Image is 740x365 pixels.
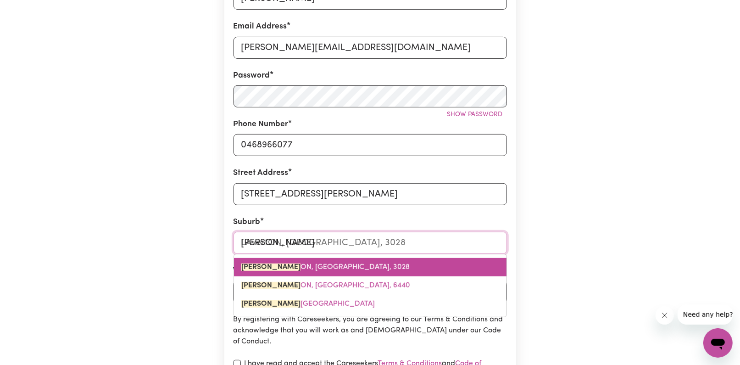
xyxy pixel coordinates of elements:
span: [GEOGRAPHIC_DATA] [241,300,375,308]
label: Street Address [234,167,289,179]
iframe: Close message [656,306,674,325]
a: LAVERTON, Victoria, 3028 [234,258,506,276]
span: ON, [GEOGRAPHIC_DATA], 3028 [241,264,410,271]
span: Show password [447,111,503,118]
span: ON, [GEOGRAPHIC_DATA], 6440 [241,282,410,289]
input: e.g. 221B Victoria St [234,183,507,205]
p: By registering with Careseekers, you are agreeing to our Terms & Conditions and acknowledge that ... [234,314,507,347]
input: e.g. daniela.d88@gmail.com [234,37,507,59]
mark: [PERSON_NAME] [241,264,300,271]
a: LAVERTON NORTH, Victoria, 3026 [234,295,506,313]
iframe: Button to launch messaging window [703,328,733,358]
input: e.g. North Bondi, New South Wales [234,232,507,254]
label: Phone Number [234,118,289,130]
input: e.g. 0412 345 678 [234,134,507,156]
label: Suburb [234,216,261,228]
label: Email Address [234,21,287,33]
div: menu-options [234,254,507,317]
iframe: Message from company [678,304,733,325]
button: Show password [443,107,507,122]
span: Need any help? [6,6,56,14]
mark: [PERSON_NAME] [241,282,300,289]
a: LAVERTON, Western Australia, 6440 [234,276,506,295]
mark: [PERSON_NAME] [241,300,300,308]
label: Password [234,70,270,82]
